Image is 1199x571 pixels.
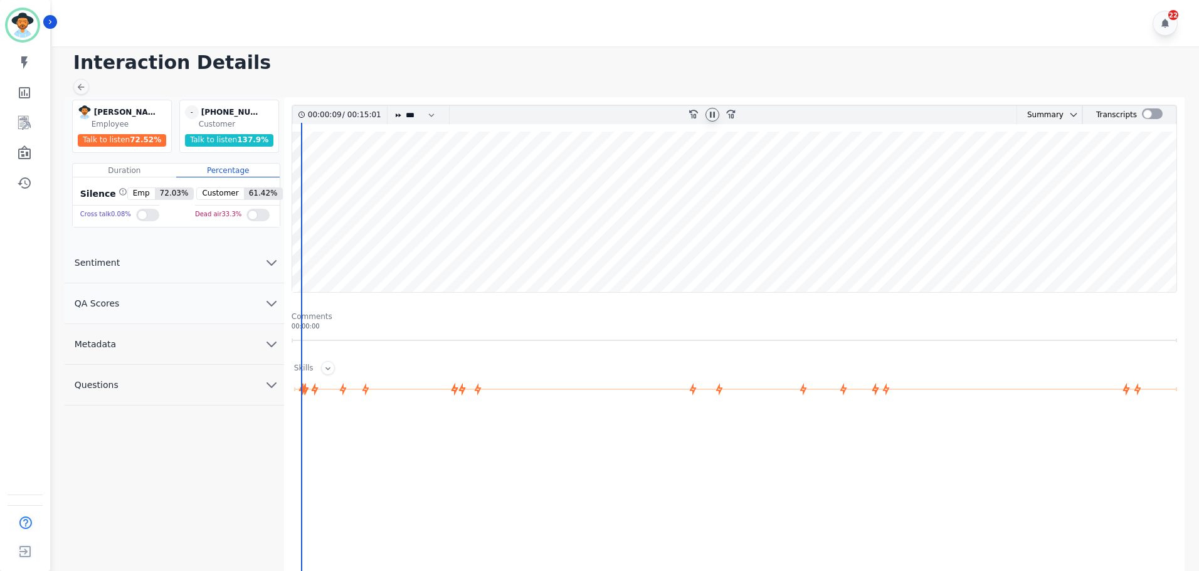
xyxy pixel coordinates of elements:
[73,164,176,177] div: Duration
[8,10,38,40] img: Bordered avatar
[65,243,284,283] button: Sentiment chevron down
[195,206,241,224] div: Dead air 33.3 %
[264,377,279,392] svg: chevron down
[237,135,268,144] span: 137.9 %
[1064,110,1079,120] button: chevron down
[65,324,284,365] button: Metadata chevron down
[65,256,130,269] span: Sentiment
[1069,110,1079,120] svg: chevron down
[197,188,243,199] span: Customer
[176,164,280,177] div: Percentage
[65,283,284,324] button: QA Scores chevron down
[92,119,169,129] div: Employee
[185,105,199,119] span: -
[78,134,167,147] div: Talk to listen
[78,187,127,200] div: Silence
[292,322,1177,331] div: 00:00:00
[94,105,157,119] div: [PERSON_NAME]
[73,51,1186,74] h1: Interaction Details
[292,312,1177,322] div: Comments
[264,337,279,352] svg: chevron down
[244,188,283,199] span: 61.42 %
[308,106,342,124] div: 00:00:09
[65,365,284,406] button: Questions chevron down
[308,106,384,124] div: /
[294,363,314,375] div: Skills
[128,188,155,199] span: Emp
[65,379,129,391] span: Questions
[80,206,131,224] div: Cross talk 0.08 %
[65,297,130,310] span: QA Scores
[1168,10,1178,20] div: 22
[345,106,379,124] div: 00:15:01
[1017,106,1064,124] div: Summary
[201,105,264,119] div: [PHONE_NUMBER]
[264,296,279,311] svg: chevron down
[264,255,279,270] svg: chevron down
[1096,106,1137,124] div: Transcripts
[155,188,194,199] span: 72.03 %
[130,135,161,144] span: 72.52 %
[65,338,126,350] span: Metadata
[199,119,276,129] div: Customer
[185,134,274,147] div: Talk to listen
